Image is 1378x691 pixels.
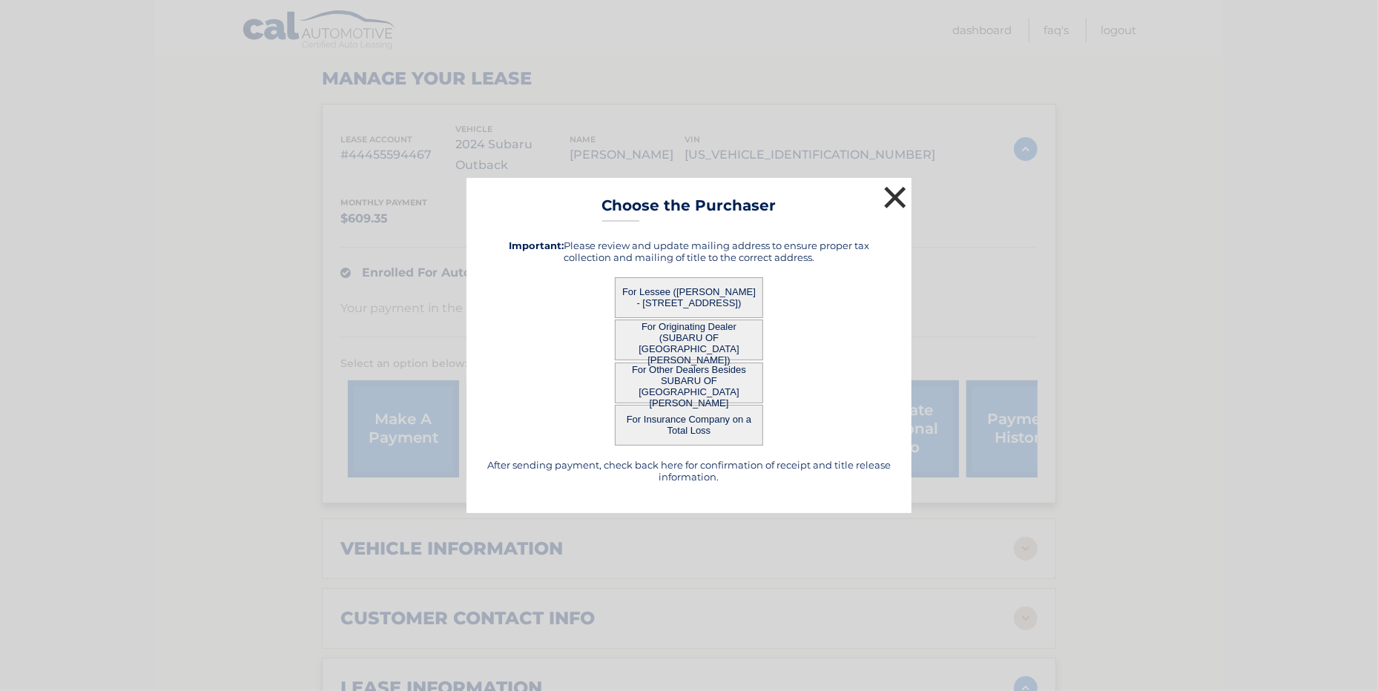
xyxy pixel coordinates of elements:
[602,196,777,222] h3: Choose the Purchaser
[485,239,893,263] h5: Please review and update mailing address to ensure proper tax collection and mailing of title to ...
[615,320,763,360] button: For Originating Dealer (SUBARU OF [GEOGRAPHIC_DATA][PERSON_NAME])
[615,363,763,403] button: For Other Dealers Besides SUBARU OF [GEOGRAPHIC_DATA][PERSON_NAME]
[880,182,910,212] button: ×
[509,239,564,251] strong: Important:
[615,277,763,318] button: For Lessee ([PERSON_NAME] - [STREET_ADDRESS])
[615,405,763,446] button: For Insurance Company on a Total Loss
[485,459,893,483] h5: After sending payment, check back here for confirmation of receipt and title release information.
